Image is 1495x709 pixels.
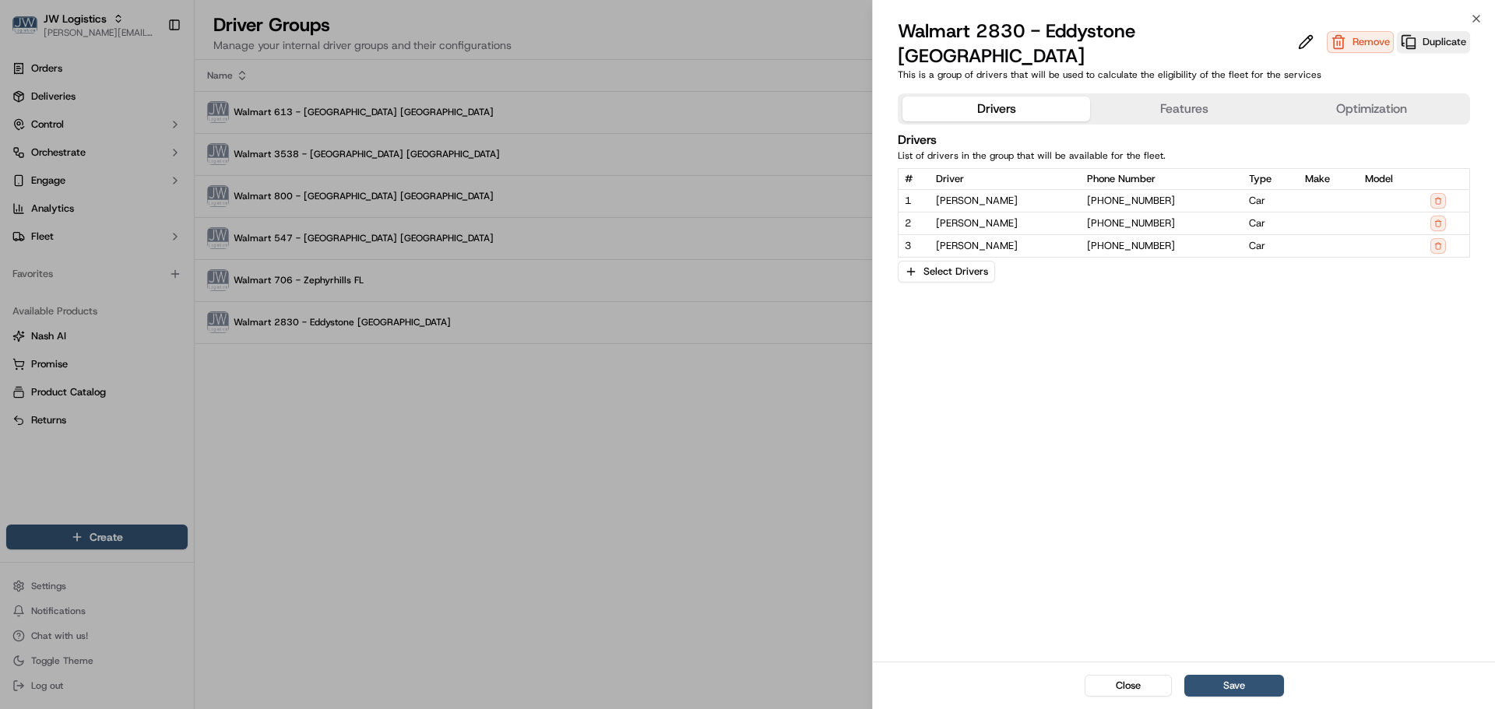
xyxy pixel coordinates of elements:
[1243,190,1299,212] td: car
[70,164,214,177] div: We're available if you need us!
[899,190,930,212] td: 1
[48,241,126,254] span: [PERSON_NAME]
[1299,169,1359,190] th: Make
[898,68,1470,81] p: This is a group of drivers that will be used to calculate the eligibility of the fleet for the se...
[40,100,280,117] input: Got a question? Start typing here...
[33,149,61,177] img: 8571987876998_91fb9ceb93ad5c398215_72.jpg
[125,342,256,370] a: 💻API Documentation
[16,16,47,47] img: Nash
[1243,169,1299,190] th: Type
[1090,97,1278,121] button: Features
[936,239,1075,253] span: [PERSON_NAME]
[129,241,135,254] span: •
[898,149,1470,162] p: List of drivers in the group that will be available for the fleet.
[138,283,170,296] span: [DATE]
[1087,194,1175,208] span: [PHONE_NUMBER]
[936,194,1075,208] span: [PERSON_NAME]
[1327,31,1394,53] button: Remove
[899,235,930,258] td: 3
[899,212,930,235] td: 2
[16,62,283,87] p: Welcome 👋
[1397,31,1470,53] button: Duplicate
[16,149,44,177] img: 1736555255976-a54dd68f-1ca7-489b-9aae-adbdc363a1c4
[1327,31,1394,56] button: Remove
[70,149,255,164] div: Start new chat
[1087,194,1236,208] a: [PHONE_NUMBER]
[1087,239,1236,253] a: [PHONE_NUMBER]
[1359,169,1424,190] th: Model
[129,283,135,296] span: •
[1278,97,1465,121] button: Optimization
[1087,239,1175,253] span: [PHONE_NUMBER]
[155,386,188,398] span: Pylon
[899,169,930,190] th: #
[16,349,28,362] div: 📗
[110,385,188,398] a: Powered byPylon
[1243,235,1299,258] td: car
[898,19,1324,68] div: Walmart 2830 - Eddystone [GEOGRAPHIC_DATA]
[1397,31,1470,56] button: Duplicate
[48,283,126,296] span: [PERSON_NAME]
[265,153,283,172] button: Start new chat
[936,216,1075,230] span: [PERSON_NAME]
[16,202,104,215] div: Past conversations
[1081,169,1242,190] th: Phone Number
[898,131,1470,149] h4: Drivers
[1243,212,1299,235] td: car
[902,97,1090,121] button: Drivers
[1184,675,1284,697] button: Save
[898,261,995,283] button: Select Drivers
[1087,216,1175,230] span: [PHONE_NUMBER]
[16,226,40,251] img: Jeff Sasse
[898,261,1007,283] button: Select Drivers
[9,342,125,370] a: 📗Knowledge Base
[147,348,250,363] span: API Documentation
[138,241,170,254] span: [DATE]
[132,349,144,362] div: 💻
[16,269,40,293] img: Jeff Sasse
[1085,675,1172,697] button: Close
[31,348,119,363] span: Knowledge Base
[930,169,1082,190] th: Driver
[241,199,283,218] button: See all
[1087,216,1236,230] a: [PHONE_NUMBER]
